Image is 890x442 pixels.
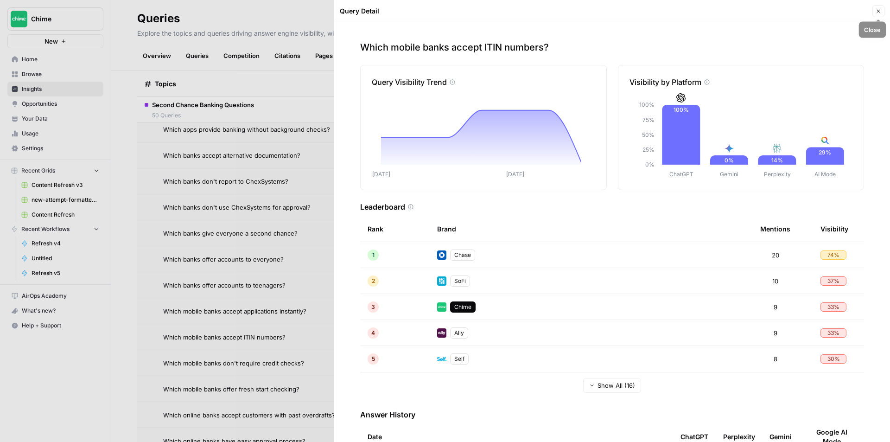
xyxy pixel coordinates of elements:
img: mhv33baw7plipcpp00rsngv1nu95 [437,302,446,312]
text: 14% [771,157,782,164]
span: 74 % [827,251,839,259]
button: Show All (16) [583,378,641,393]
text: 29% [819,149,831,156]
img: 3vibx1q1sudvcbtbvr0vc6shfgz6 [437,276,446,286]
div: SoFi [450,275,470,287]
div: Chase [450,250,475,261]
p: Which mobile banks accept ITIN numbers? [360,41,864,54]
span: 33 % [827,303,839,311]
tspan: [DATE] [506,171,524,178]
tspan: 75% [642,116,655,123]
div: Self [450,353,469,365]
div: Visibility [820,216,848,242]
span: 3 [371,303,375,311]
span: 2 [372,277,375,285]
span: 10 [772,276,778,286]
div: Mentions [760,216,790,242]
span: 30 % [827,355,840,363]
p: Visibility by Platform [629,77,701,88]
div: Query Detail [340,6,870,16]
tspan: 100% [639,101,655,108]
span: 20 [772,250,779,260]
span: 37 % [827,277,839,285]
tspan: [DATE] [372,171,390,178]
span: 5 [372,355,375,363]
p: Query Visibility Trend [372,77,447,88]
span: Show All (16) [598,381,635,390]
h3: Answer History [360,409,864,420]
tspan: Perplexity [763,171,790,178]
div: Chime [450,301,476,313]
tspan: 50% [642,131,655,138]
span: 1 [372,251,375,259]
div: Rank [368,216,383,242]
span: 33 % [827,329,839,337]
text: 0% [724,157,733,164]
span: 8 [774,354,777,364]
tspan: 25% [642,146,655,153]
h3: Leaderboard [360,201,405,212]
span: 9 [774,328,777,338]
tspan: ChatGPT [669,171,693,178]
img: 6kpiqdjyeze6p7sw4gv76b3s6kbq [437,328,446,338]
tspan: Gemini [720,171,738,178]
span: 4 [371,329,375,337]
span: 9 [774,302,777,312]
img: coj8e531q0s3ia02g5lp8nelrgng [437,250,446,260]
div: Ally [450,327,468,339]
text: 100% [673,106,688,113]
div: Brand [437,216,745,242]
img: 8ktsc9c2wq3fdiq3j37anl1gvegp [437,354,446,364]
tspan: 0% [645,161,655,168]
tspan: AI Mode [814,171,836,178]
